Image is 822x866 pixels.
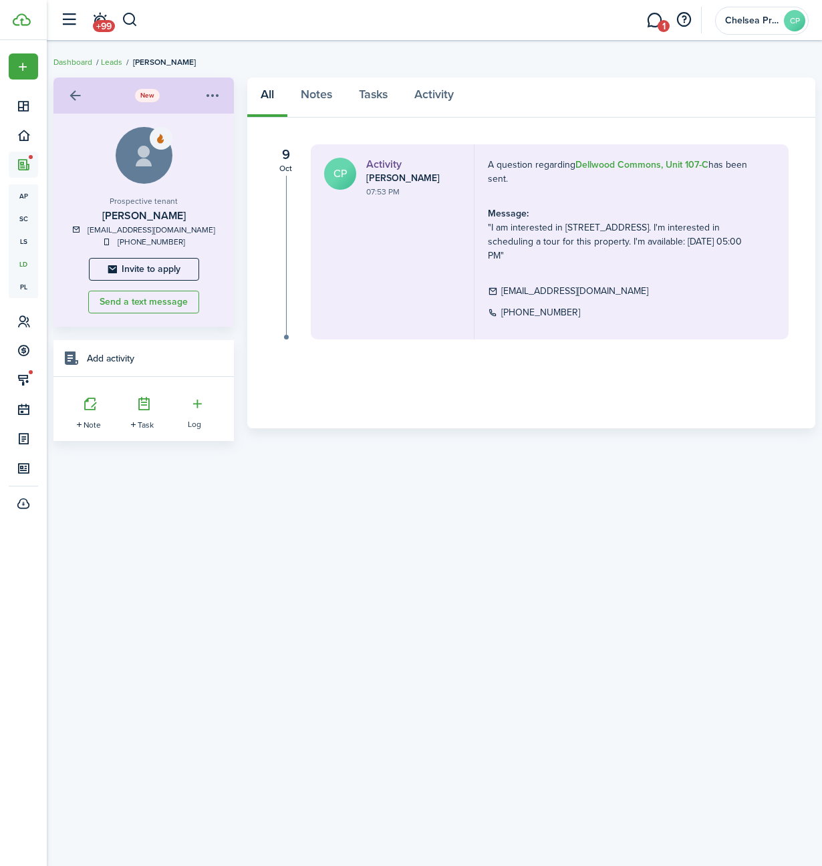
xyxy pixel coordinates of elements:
button: Open menu [9,53,38,80]
button: Open menu [184,390,211,430]
div: 07:53 PM [366,186,458,198]
h3: Activity [366,158,458,171]
div: [PERSON_NAME] [366,172,458,184]
span: +99 [93,20,115,32]
span: Prospective tenant [110,195,178,207]
button: Open resource center [672,9,695,31]
span: Task [138,419,154,431]
span: Chelsea Properties Group, LLC [725,16,779,25]
span: [PHONE_NUMBER] [501,305,580,319]
a: Notifications [87,3,112,37]
a: ap [9,184,38,207]
a: ls [9,230,38,253]
a: Dashboard [53,56,92,68]
h4: Add activity [87,351,134,366]
avatar-text: CP [784,10,805,31]
span: 1 [658,20,670,32]
span: Note [84,419,101,431]
a: Back [63,84,86,107]
a: Messaging [642,3,667,37]
h3: [PERSON_NAME] [67,208,221,224]
div: 9 [274,144,297,164]
a: Leads [101,56,122,68]
button: Open menu [201,84,231,107]
span: [PERSON_NAME] [133,56,196,68]
button: Open sidebar [56,7,82,33]
a: ld [9,253,38,275]
a: Tasks [346,78,401,118]
avatar-text: CP [324,158,356,190]
a: [PHONE_NUMBER] [118,236,185,248]
b: Message: [488,206,529,221]
button: Send a text message [88,291,199,313]
a: Dellwood Commons, Unit 107-C [575,158,708,172]
span: [EMAIL_ADDRESS][DOMAIN_NAME] [501,284,648,298]
a: pl [9,275,38,298]
status: New [135,89,160,102]
img: TenantCloud [13,13,31,26]
a: [EMAIL_ADDRESS][DOMAIN_NAME] [88,224,215,236]
p: "I am interested in [STREET_ADDRESS]. I'm interested in scheduling a tour for this property. I'm ... [488,206,752,263]
button: Search [122,9,138,31]
a: Activity [401,78,467,118]
div: Oct [274,164,297,172]
button: Invite to apply [89,258,199,281]
a: Notes [287,78,346,118]
p: A question regarding has been sent. [488,158,752,186]
a: sc [9,207,38,230]
span: Log [188,419,207,430]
